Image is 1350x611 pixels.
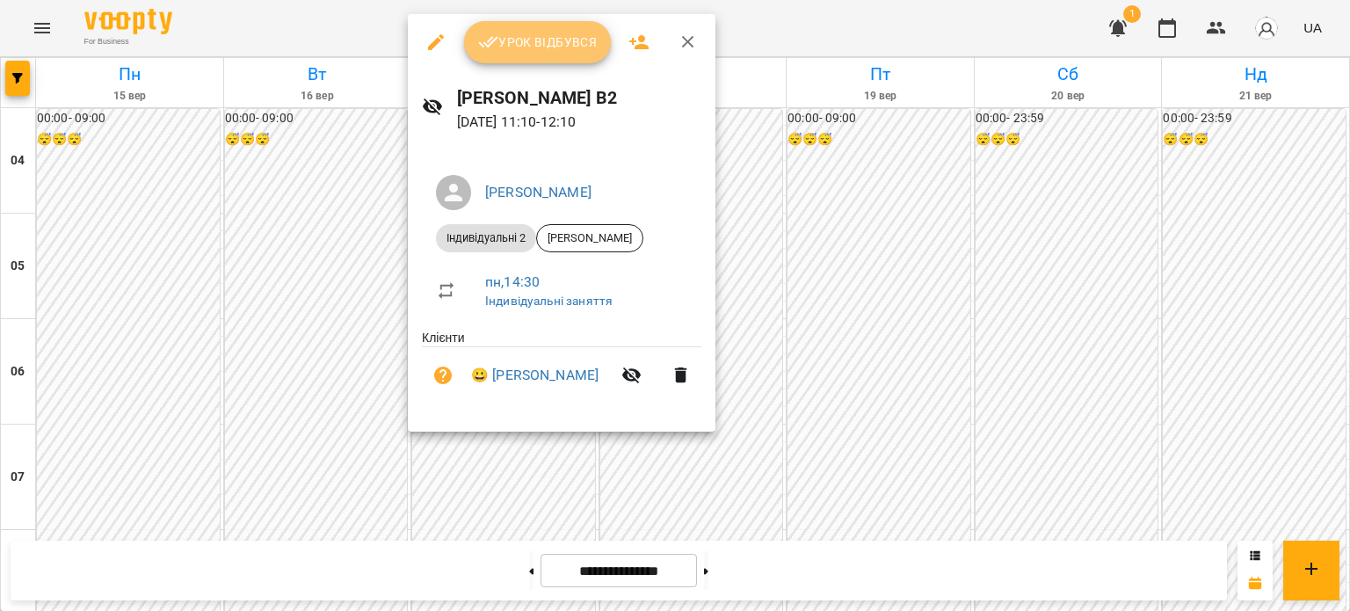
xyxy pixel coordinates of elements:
a: [PERSON_NAME] [485,184,592,200]
button: Урок відбувся [464,21,612,63]
span: [PERSON_NAME] [537,230,642,246]
div: [PERSON_NAME] [536,224,643,252]
span: Урок відбувся [478,32,598,53]
button: Візит ще не сплачено. Додати оплату? [422,354,464,396]
p: [DATE] 11:10 - 12:10 [457,112,702,133]
ul: Клієнти [422,329,701,411]
a: пн , 14:30 [485,273,540,290]
a: Індивідуальні заняття [485,294,613,308]
a: 😀 [PERSON_NAME] [471,365,599,386]
h6: [PERSON_NAME] В2 [457,84,702,112]
span: Індивідуальні 2 [436,230,536,246]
